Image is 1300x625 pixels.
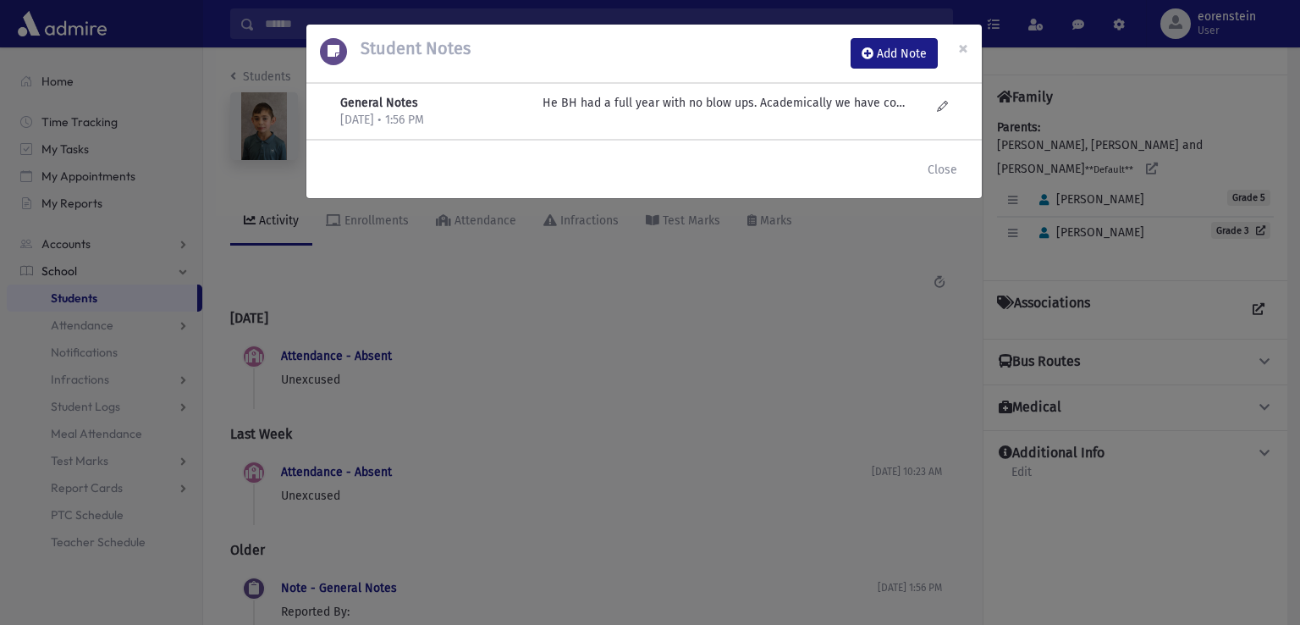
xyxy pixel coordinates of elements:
[340,96,418,110] b: General Notes
[917,154,968,185] button: Close
[347,38,471,58] h5: Student Notes
[945,25,982,72] button: Close
[543,94,905,112] p: He BH had a full year with no blow ups. Academically we have concerns where it is holding. He is ...
[340,112,526,129] p: [DATE] • 1:56 PM
[958,36,968,60] span: ×
[851,38,938,69] button: Add Note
